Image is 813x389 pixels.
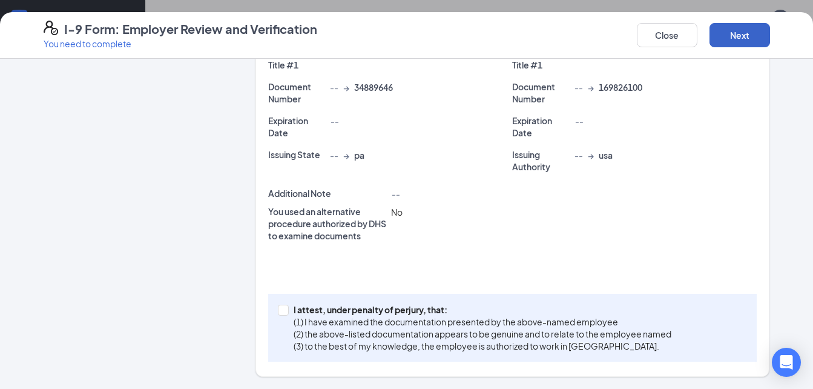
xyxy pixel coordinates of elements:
[294,340,671,352] p: (3) to the best of my knowledge, the employee is authorized to work in [GEOGRAPHIC_DATA].
[268,205,387,242] p: You used an alternative procedure authorized by DHS to examine documents
[343,149,349,161] span: →
[354,81,393,93] span: 34889646
[268,187,387,199] p: Additional Note
[294,328,671,340] p: (2) the above-listed documentation appears to be genuine and to relate to the employee named
[512,148,570,173] p: Issuing Authority
[268,81,326,105] p: Document Number
[588,81,594,93] span: →
[44,21,58,35] svg: FormI9EVerifyIcon
[637,23,697,47] button: Close
[391,207,403,218] span: No
[268,115,326,139] p: Expiration Date
[574,116,583,127] span: --
[709,23,770,47] button: Next
[330,81,338,93] span: --
[44,38,317,50] p: You need to complete
[588,149,594,161] span: →
[294,316,671,328] p: (1) I have examined the documentation presented by the above-named employee
[64,21,317,38] h4: I-9 Form: Employer Review and Verification
[574,81,583,93] span: --
[268,148,326,161] p: Issuing State
[512,81,570,105] p: Document Number
[343,81,349,93] span: →
[330,149,338,161] span: --
[294,304,671,316] p: I attest, under penalty of perjury, that:
[599,81,642,93] span: 169826100
[574,149,583,161] span: --
[354,149,364,161] span: pa
[512,115,570,139] p: Expiration Date
[330,116,338,127] span: --
[772,348,801,377] div: Open Intercom Messenger
[599,149,613,161] span: usa
[391,188,400,199] span: --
